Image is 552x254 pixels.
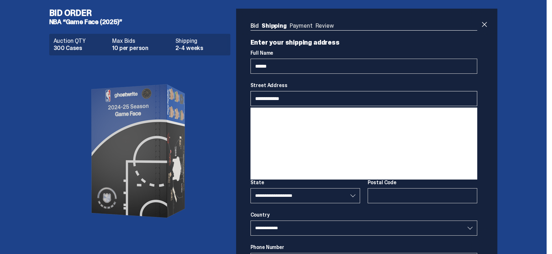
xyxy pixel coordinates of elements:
img: product image [68,61,212,241]
label: Street Address [250,82,478,88]
li: [STREET_ADDRESS] [250,122,478,136]
li: [STREET_ADDRESS] [250,108,478,122]
a: Shipping [262,22,287,30]
dt: Auction QTY [54,38,108,44]
li: [STREET_ADDRESS] [250,136,478,151]
label: Postal Code [368,180,478,185]
h5: NBA “Game Face (2025)” [49,19,236,25]
dd: 300 Cases [54,45,108,51]
label: Full Name [250,50,478,56]
dd: 10 per person [112,45,171,51]
li: [STREET_ADDRESS] [250,151,478,165]
dt: Max Bids [112,38,171,44]
label: Phone Number [250,244,478,250]
label: Country [250,212,478,218]
li: [STREET_ADDRESS][US_STATE] [250,165,478,180]
p: Enter your shipping address [250,39,478,46]
label: State [250,180,360,185]
a: Bid [250,22,259,30]
h4: Bid Order [49,9,236,17]
dt: Shipping [175,38,226,44]
dd: 2-4 weeks [175,45,226,51]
